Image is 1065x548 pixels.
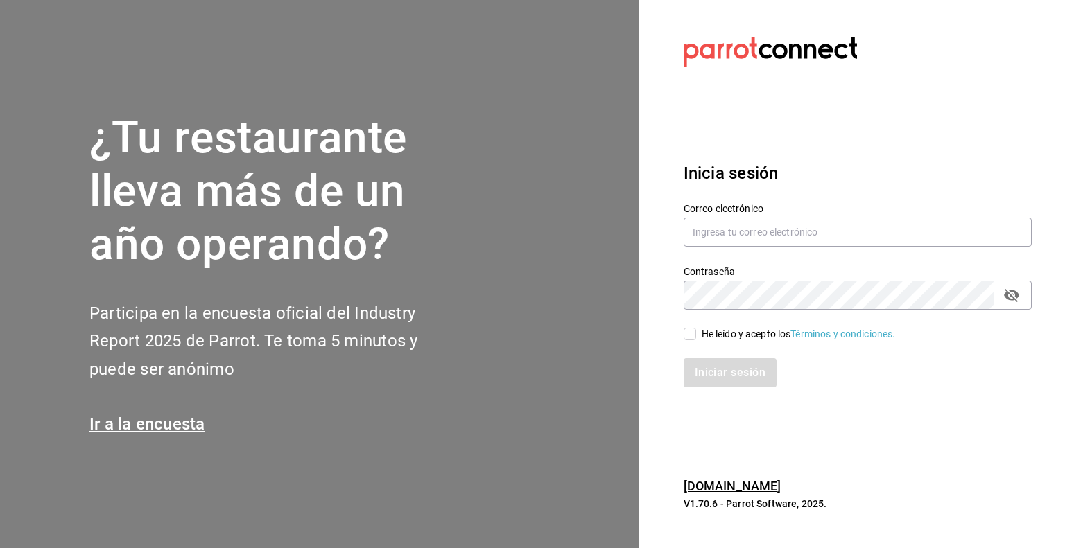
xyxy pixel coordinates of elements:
[684,267,1032,276] label: Contraseña
[790,328,895,339] a: Términos y condiciones.
[684,218,1032,247] input: Ingresa tu correo electrónico
[684,497,1032,511] p: V1.70.6 - Parrot Software, 2025.
[684,161,1032,186] h3: Inicia sesión
[684,204,1032,213] label: Correo electrónico
[89,299,464,384] h2: Participa en la encuesta oficial del Industry Report 2025 de Parrot. Te toma 5 minutos y puede se...
[89,112,464,271] h1: ¿Tu restaurante lleva más de un año operando?
[702,327,896,342] div: He leído y acepto los
[89,414,205,434] a: Ir a la encuesta
[1000,283,1023,307] button: passwordField
[684,479,781,493] a: [DOMAIN_NAME]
